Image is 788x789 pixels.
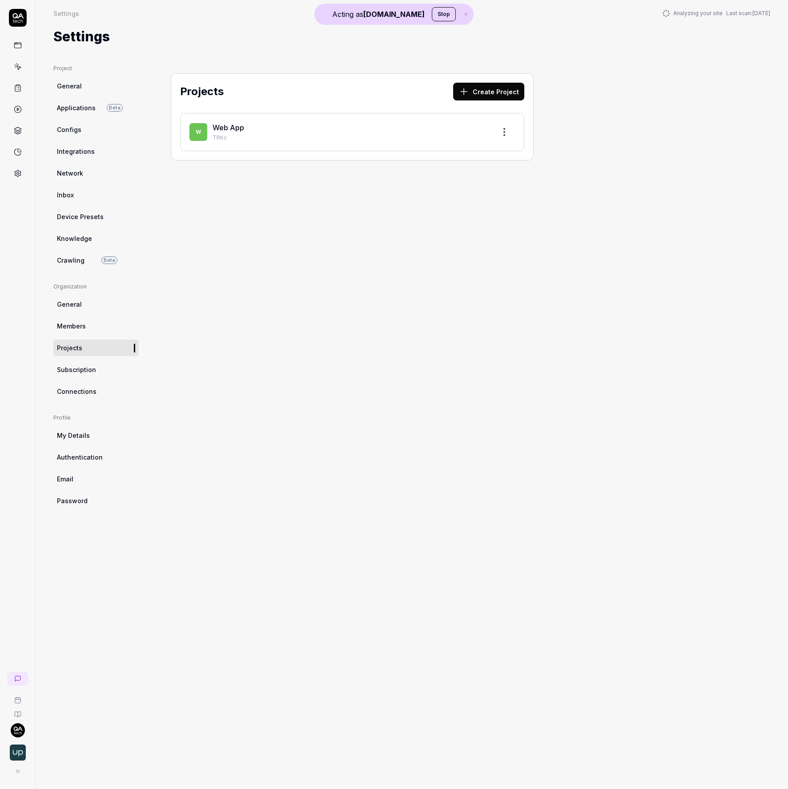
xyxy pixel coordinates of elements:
div: Organization [53,283,139,291]
span: General [57,81,82,91]
a: Password [53,493,139,509]
span: Device Presets [57,212,104,221]
span: Authentication [57,453,103,462]
a: Knowledge [53,230,139,247]
span: Crawling [57,256,84,265]
a: Email [53,471,139,487]
p: TRKc [213,134,488,142]
span: Password [57,496,88,505]
span: Last scan: [726,9,770,17]
a: Projects [53,340,139,356]
a: Subscription [53,361,139,378]
span: Members [57,321,86,331]
div: Profile [53,414,139,422]
a: New conversation [7,672,28,686]
span: Knowledge [57,234,92,243]
a: CrawlingBeta [53,252,139,268]
img: 7ccf6c19-61ad-4a6c-8811-018b02a1b829.jpg [11,723,25,737]
a: Web App [213,123,244,132]
span: Email [57,474,73,484]
div: Settings [53,9,79,18]
a: Documentation [4,704,32,718]
button: Stop [432,7,456,21]
a: Inbox [53,187,139,203]
span: Beta [107,104,123,112]
span: Subscription [57,365,96,374]
span: General [57,300,82,309]
button: Analyzing your siteLast scan:[DATE] [663,9,770,17]
a: Configs [53,121,139,138]
a: General [53,78,139,94]
a: My Details [53,427,139,444]
a: Authentication [53,449,139,465]
button: Create Project [453,83,524,100]
a: ApplicationsBeta [53,100,139,116]
span: Applications [57,103,96,112]
span: Configs [57,125,81,134]
a: Network [53,165,139,181]
span: Integrations [57,147,95,156]
img: Upsales Logo [10,745,26,761]
a: Book a call with us [4,689,32,704]
a: Members [53,318,139,334]
a: Integrations [53,143,139,160]
h1: Settings [53,27,110,47]
span: Inbox [57,190,74,200]
a: General [53,296,139,312]
span: My Details [57,431,90,440]
div: Analyzing your site [663,9,770,17]
span: W [189,123,207,141]
a: Connections [53,383,139,400]
button: Upsales Logo [4,737,32,762]
span: Connections [57,387,96,396]
div: Project [53,64,139,72]
span: Network [57,168,83,178]
h2: Projects [180,84,224,100]
time: [DATE] [752,10,770,16]
a: Device Presets [53,208,139,225]
span: Beta [101,256,117,264]
span: Projects [57,343,82,352]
